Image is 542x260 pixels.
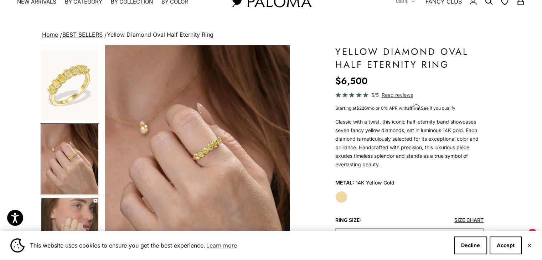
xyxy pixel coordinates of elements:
[41,30,501,40] nav: breadcrumbs
[356,177,394,188] variant-option-value: 14K Yellow Gold
[490,236,522,254] button: Accept
[527,243,532,248] button: Close
[335,215,362,225] legend: Ring size:
[421,105,455,111] a: See if you qualify - Learn more about Affirm Financing (opens in modal)
[335,105,455,111] span: Starting at /mo or 0% APR with .
[356,105,367,111] span: $226
[205,240,238,251] a: Learn more
[62,31,103,38] a: BEST SELLERS
[10,238,25,253] img: Cookie banner
[335,74,368,88] sale-price: $6,500
[41,50,99,121] button: Go to item 2
[454,236,487,254] button: Decline
[335,177,354,188] legend: Metal:
[335,45,484,71] h1: Yellow Diamond Oval Half Eternity Ring
[41,123,99,195] button: Go to item 3
[454,217,484,223] a: Size Chart
[41,50,98,121] img: #YellowGold
[382,91,413,99] span: Read reviews
[107,31,213,38] span: Yellow Diamond Oval Half Eternity Ring
[42,31,58,38] a: Home
[335,228,484,248] button: 8.5
[335,119,479,167] span: Classic with a twist, this iconic half-eternity band showcases seven fancy yellow diamonds, set i...
[41,124,98,194] img: #YellowGold
[30,240,448,251] span: This website uses cookies to ensure you get the best experience.
[335,91,484,99] a: 5/5 Read reviews
[371,91,379,99] span: 5/5
[407,105,420,110] span: Affirm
